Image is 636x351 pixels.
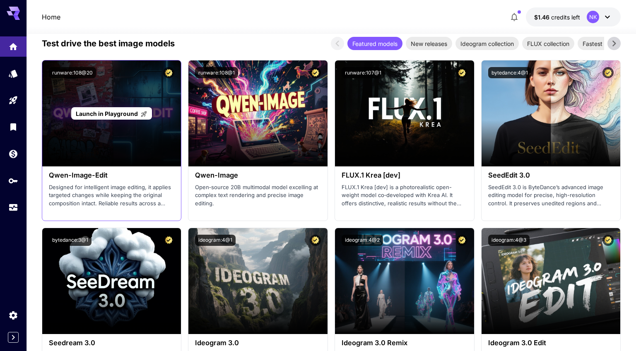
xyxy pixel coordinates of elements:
[310,235,321,246] button: Certified Model – Vetted for best performance and includes a commercial license.
[578,39,629,48] span: Fastest models
[8,175,18,186] div: API Keys
[534,13,580,22] div: $1.4561
[342,171,467,179] h3: FLUX.1 Krea [dev]
[188,60,328,166] img: alt
[8,39,18,50] div: Home
[342,339,467,347] h3: Ideogram 3.0 Remix
[8,149,18,159] div: Wallet
[335,228,474,334] img: alt
[342,183,467,208] p: FLUX.1 Krea [dev] is a photorealistic open-weight model co‑developed with Krea AI. It offers dist...
[602,67,614,78] button: Certified Model – Vetted for best performance and includes a commercial license.
[455,37,519,50] div: Ideogram collection
[8,122,18,132] div: Library
[526,7,621,26] button: $1.4561NK
[578,37,629,50] div: Fastest models
[195,235,236,246] button: ideogram:4@1
[49,339,175,347] h3: Seedream 3.0
[163,235,174,246] button: Certified Model – Vetted for best performance and includes a commercial license.
[522,37,574,50] div: FLUX collection
[76,110,138,117] span: Launch in Playground
[456,67,467,78] button: Certified Model – Vetted for best performance and includes a commercial license.
[488,235,530,246] button: ideogram:4@3
[488,183,614,208] p: SeedEdit 3.0 is ByteDance’s advanced image editing model for precise, high-resolution control. It...
[347,37,402,50] div: Featured models
[8,95,18,106] div: Playground
[310,67,321,78] button: Certified Model – Vetted for best performance and includes a commercial license.
[195,67,238,78] button: runware:108@1
[42,37,175,50] p: Test drive the best image models
[195,339,321,347] h3: Ideogram 3.0
[195,183,321,208] p: Open‑source 20B multimodal model excelling at complex text rendering and precise image editing.
[195,171,321,179] h3: Qwen-Image
[406,39,452,48] span: New releases
[342,67,385,78] button: runware:107@1
[42,12,60,22] nav: breadcrumb
[71,107,152,120] a: Launch in Playground
[488,171,614,179] h3: SeedEdit 3.0
[188,228,328,334] img: alt
[534,14,551,21] span: $1.46
[455,39,519,48] span: Ideogram collection
[602,235,614,246] button: Certified Model – Vetted for best performance and includes a commercial license.
[488,339,614,347] h3: Ideogram 3.0 Edit
[456,235,467,246] button: Certified Model – Vetted for best performance and includes a commercial license.
[587,11,599,23] div: NK
[8,310,18,320] div: Settings
[49,67,96,78] button: runware:108@20
[49,171,175,179] h3: Qwen-Image-Edit
[482,60,621,166] img: alt
[488,67,531,78] button: bytedance:4@1
[335,60,474,166] img: alt
[42,228,181,334] img: alt
[347,39,402,48] span: Featured models
[8,202,18,213] div: Usage
[42,12,60,22] a: Home
[342,235,383,246] button: ideogram:4@2
[163,67,174,78] button: Certified Model – Vetted for best performance and includes a commercial license.
[8,332,19,343] button: Expand sidebar
[8,68,18,79] div: Models
[482,228,621,334] img: alt
[551,14,580,21] span: credits left
[522,39,574,48] span: FLUX collection
[49,183,175,208] p: Designed for intelligent image editing, it applies targeted changes while keeping the original co...
[406,37,452,50] div: New releases
[49,235,92,246] button: bytedance:3@1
